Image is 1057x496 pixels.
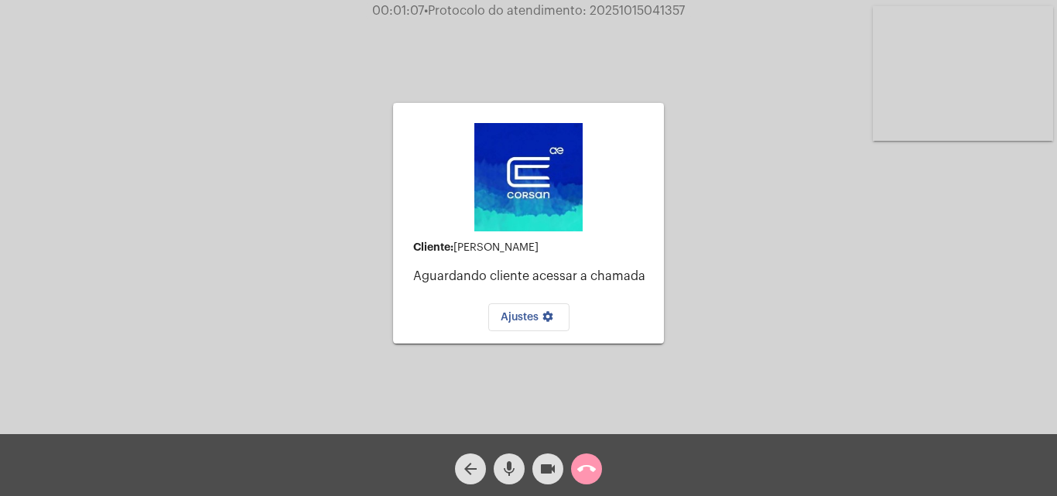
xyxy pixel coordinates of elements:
span: Ajustes [501,312,557,323]
span: Protocolo do atendimento: 20251015041357 [424,5,685,17]
mat-icon: call_end [577,460,596,478]
mat-icon: settings [539,310,557,329]
span: • [424,5,428,17]
span: 00:01:07 [372,5,424,17]
button: Ajustes [488,303,570,331]
p: Aguardando cliente acessar a chamada [413,269,652,283]
mat-icon: videocam [539,460,557,478]
mat-icon: arrow_back [461,460,480,478]
div: [PERSON_NAME] [413,241,652,254]
img: d4669ae0-8c07-2337-4f67-34b0df7f5ae4.jpeg [474,123,583,231]
mat-icon: mic [500,460,518,478]
strong: Cliente: [413,241,453,252]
